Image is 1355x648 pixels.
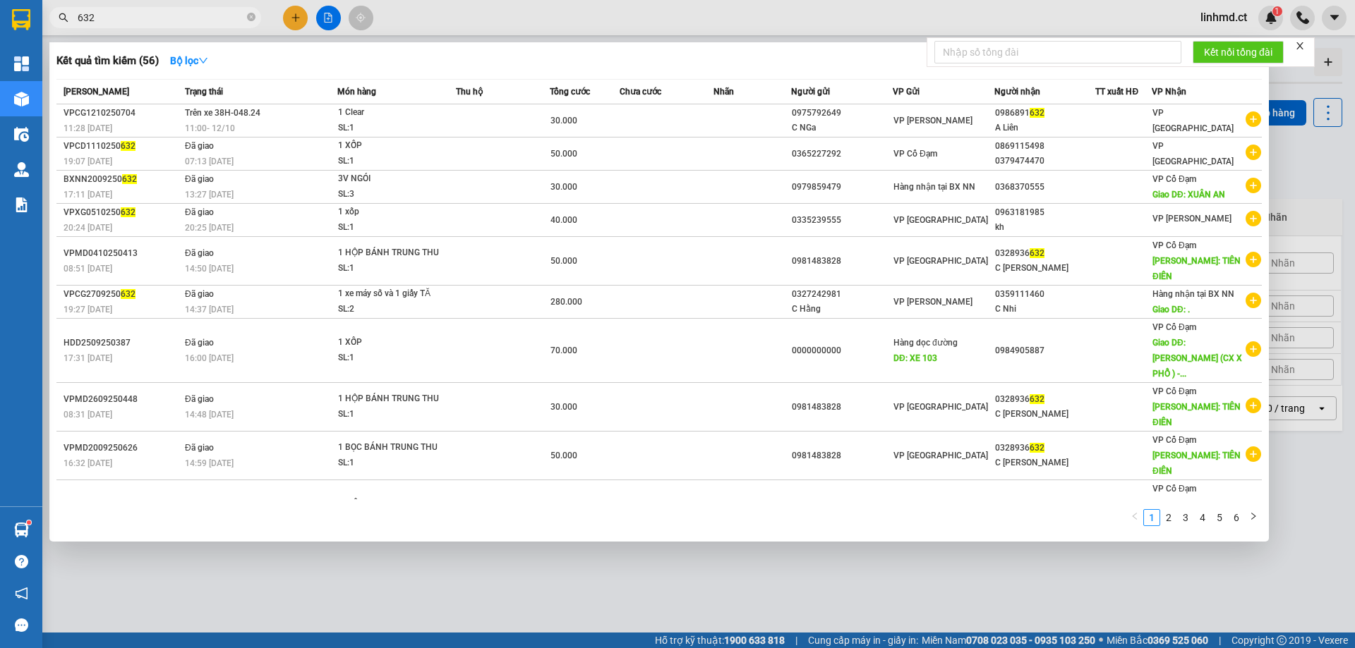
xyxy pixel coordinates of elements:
div: SL: 1 [338,121,444,136]
span: 632 [1030,108,1044,118]
span: VP [GEOGRAPHIC_DATA] [1152,141,1234,166]
span: Chưa cước [620,87,661,97]
span: Giao DĐ: XUÂN AN [1152,190,1225,200]
span: VP Cổ Đạm [1152,435,1196,445]
span: plus-circle [1246,211,1261,226]
span: 632 [121,289,135,299]
span: 08:31 [DATE] [64,410,112,420]
div: VPCG1210250704 [64,106,181,121]
span: 20:25 [DATE] [185,223,234,233]
span: VP [GEOGRAPHIC_DATA] [893,402,988,412]
li: 1 [1143,509,1160,526]
div: 0328936 [995,246,1095,261]
strong: Bộ lọc [170,55,208,66]
div: C Hằng [792,302,892,317]
li: 6 [1228,509,1245,526]
a: 4 [1195,510,1210,525]
li: Next Page [1245,509,1262,526]
div: 0984905887 [995,343,1095,358]
div: 1 XỐP [338,138,444,154]
span: Hàng dọc đường [893,499,958,509]
div: SL: 1 [338,154,444,169]
span: Giao DĐ: [PERSON_NAME] (CX X PHỔ ) -... [1152,338,1242,379]
span: VP [GEOGRAPHIC_DATA] [893,215,988,225]
span: 40.000 [550,215,577,225]
span: 632 [1030,248,1044,258]
span: DĐ: XE 103 [893,353,937,363]
span: plus-circle [1246,293,1261,308]
span: Đã giao [185,207,214,217]
span: Đã giao [185,499,214,509]
span: VP Nhận [1152,87,1186,97]
img: warehouse-icon [14,127,29,142]
span: VP [GEOGRAPHIC_DATA] [1152,108,1234,133]
span: search [59,13,68,23]
span: plus-circle [1246,341,1261,357]
span: Thu hộ [456,87,483,97]
button: left [1126,509,1143,526]
li: 4 [1194,509,1211,526]
img: warehouse-icon [14,522,29,537]
span: 14:37 [DATE] [185,305,234,314]
span: VP [GEOGRAPHIC_DATA] [893,451,988,460]
a: 6 [1229,510,1244,525]
span: [PERSON_NAME] [64,87,129,97]
span: [PERSON_NAME]: TIÊN ĐIÊN [1152,256,1241,281]
img: logo-vxr [12,9,30,30]
span: 20:24 [DATE] [64,223,112,233]
div: 1 XỐP [338,335,444,350]
div: C NGa [792,121,892,135]
div: 0335239555 [792,213,892,228]
div: 0981483828 [792,448,892,463]
div: C [PERSON_NAME] [995,261,1095,276]
div: 0000000000 [792,343,892,358]
div: 0359111460 [995,287,1095,302]
span: Trên xe 38H-048.24 [185,108,260,118]
img: dashboard-icon [14,56,29,71]
span: VP [PERSON_NAME] [1152,214,1231,224]
span: plus-circle [1246,252,1261,267]
div: SL: 3 [338,187,444,202]
div: 1 HỘP BÁNH TRUNG THU [338,391,444,407]
span: 11:28 [DATE] [64,123,112,133]
div: 0975792649 [792,106,892,121]
span: VP Cổ Đạm [1152,174,1196,184]
div: VPCG2709250 [64,287,181,302]
span: right [1249,512,1258,520]
b: GỬI : VP [GEOGRAPHIC_DATA] [18,102,210,149]
span: Đã giao [185,289,214,299]
span: close-circle [247,13,255,21]
div: HDD2509250387 [64,336,181,350]
span: 14:48 [DATE] [185,410,234,420]
button: Kết nối tổng đài [1193,41,1284,63]
li: Previous Page [1126,509,1143,526]
li: Hotline: 1900252555 [132,52,590,70]
a: 1 [1144,510,1160,525]
span: VP [GEOGRAPHIC_DATA] [893,256,988,266]
span: Hàng nhận tại BX NN [893,182,975,192]
div: 0379474470 [995,154,1095,169]
div: VPMD2009250626 [64,441,181,456]
span: Giao DĐ: . [1152,305,1190,314]
div: SL: 2 [338,302,444,317]
span: Kết nối tổng đài [1204,44,1272,60]
span: Hàng nhận tại BX NN [1152,289,1234,299]
span: plus-circle [1246,145,1261,160]
img: logo.jpg [18,18,88,88]
span: TT xuất HĐ [1095,87,1138,97]
span: 632 [122,174,137,184]
span: 280.000 [550,297,582,307]
span: 16:32 [DATE] [64,458,112,468]
span: 30.000 [550,402,577,412]
span: VP Cổ Đạm [1152,322,1196,332]
li: 2 [1160,509,1177,526]
span: 19:27 [DATE] [64,305,112,314]
span: 17:11 [DATE] [64,190,112,200]
span: Trạng thái [185,87,223,97]
span: 632 [121,141,135,151]
span: notification [15,587,28,600]
span: 14:50 [DATE] [185,264,234,274]
sup: 1 [27,520,31,525]
div: 0869115498 [995,139,1095,154]
div: 0328936 [995,392,1095,407]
